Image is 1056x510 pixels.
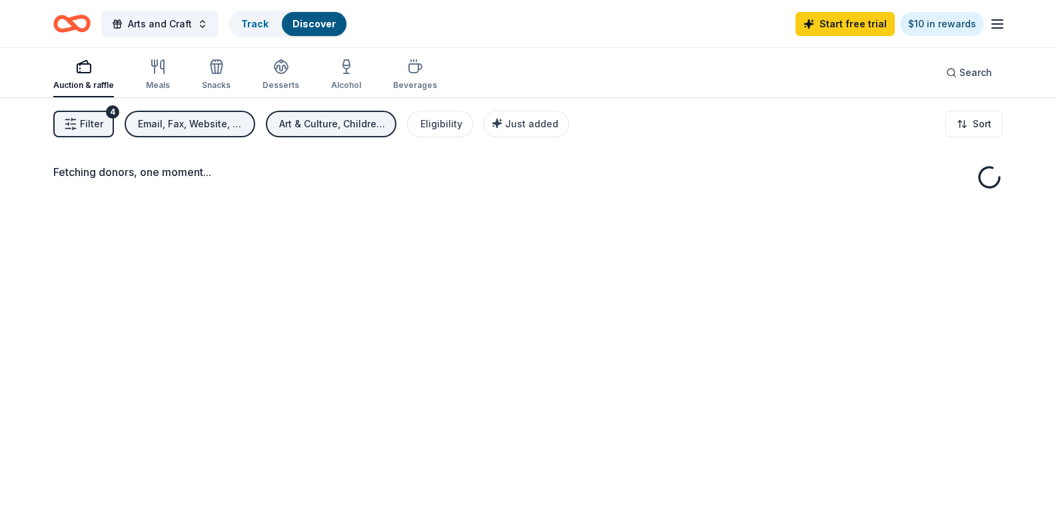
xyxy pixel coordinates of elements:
[106,105,119,119] div: 4
[331,53,361,97] button: Alcohol
[241,18,268,29] a: Track
[146,80,170,91] div: Meals
[263,53,299,97] button: Desserts
[505,118,558,129] span: Just added
[53,53,114,97] button: Auction & raffle
[292,18,336,29] a: Discover
[973,116,991,132] span: Sort
[331,80,361,91] div: Alcohol
[484,111,569,137] button: Just added
[101,11,219,37] button: Arts and Craft
[53,164,1003,180] div: Fetching donors, one moment...
[795,12,895,36] a: Start free trial
[959,65,992,81] span: Search
[53,8,91,39] a: Home
[279,116,386,132] div: Art & Culture, Children, Education, Social Justice
[420,116,462,132] div: Eligibility
[125,111,255,137] button: Email, Fax, Website, Mail, In app, In person, Phone
[393,53,437,97] button: Beverages
[53,111,114,137] button: Filter4
[935,59,1003,86] button: Search
[80,116,103,132] span: Filter
[407,111,473,137] button: Eligibility
[266,111,396,137] button: Art & Culture, Children, Education, Social Justice
[146,53,170,97] button: Meals
[202,53,231,97] button: Snacks
[138,116,245,132] div: Email, Fax, Website, Mail, In app, In person, Phone
[263,80,299,91] div: Desserts
[128,16,192,32] span: Arts and Craft
[202,80,231,91] div: Snacks
[393,80,437,91] div: Beverages
[53,80,114,91] div: Auction & raffle
[945,111,1003,137] button: Sort
[900,12,984,36] a: $10 in rewards
[229,11,348,37] button: TrackDiscover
